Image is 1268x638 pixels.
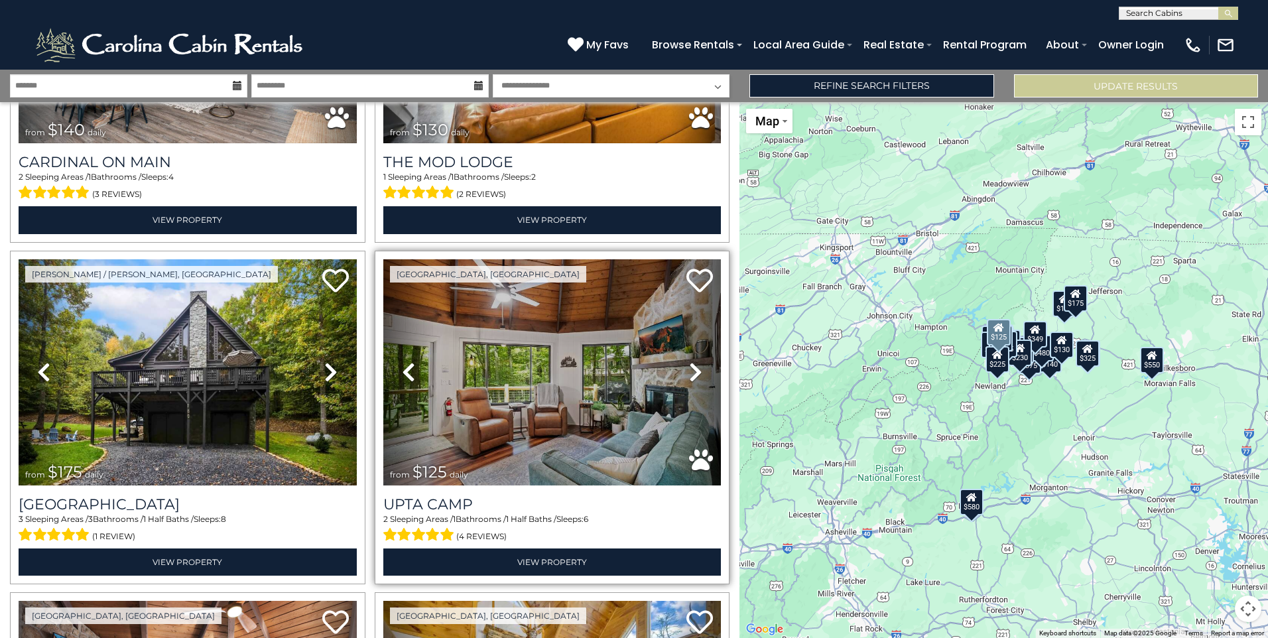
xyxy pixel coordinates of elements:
[221,514,226,524] span: 8
[412,462,447,481] span: $125
[743,621,787,638] img: Google
[1235,596,1261,622] button: Map camera controls
[390,470,410,479] span: from
[936,33,1033,56] a: Rental Program
[390,266,586,283] a: [GEOGRAPHIC_DATA], [GEOGRAPHIC_DATA]
[450,470,468,479] span: daily
[1076,340,1100,367] div: $297
[586,36,629,53] span: My Favs
[531,172,536,182] span: 2
[19,548,357,576] a: View Property
[19,513,357,545] div: Sleeping Areas / Bathrooms / Sleeps:
[584,514,588,524] span: 6
[1184,36,1202,54] img: phone-regular-white.png
[1007,340,1031,366] div: $230
[322,267,349,296] a: Add to favorites
[88,514,93,524] span: 3
[85,470,103,479] span: daily
[19,171,357,203] div: Sleeping Areas / Bathrooms / Sleeps:
[1029,335,1053,361] div: $480
[1039,33,1086,56] a: About
[390,607,586,624] a: [GEOGRAPHIC_DATA], [GEOGRAPHIC_DATA]
[383,206,722,233] a: View Property
[857,33,930,56] a: Real Estate
[985,346,1009,373] div: $225
[686,609,713,637] a: Add to favorites
[19,514,23,524] span: 3
[19,495,357,513] a: [GEOGRAPHIC_DATA]
[33,25,308,65] img: White-1-2.png
[25,127,45,137] span: from
[981,332,1005,358] div: $230
[1052,290,1076,317] div: $175
[1039,629,1096,638] button: Keyboard shortcuts
[383,548,722,576] a: View Property
[383,172,386,182] span: 1
[1140,347,1164,373] div: $550
[143,514,194,524] span: 1 Half Baths /
[645,33,741,56] a: Browse Rentals
[743,621,787,638] a: Open this area in Google Maps (opens a new window)
[19,206,357,233] a: View Property
[19,259,357,485] img: thumbnail_167346085.jpeg
[453,514,456,524] span: 1
[383,514,388,524] span: 2
[383,513,722,545] div: Sleeping Areas / Bathrooms / Sleeps:
[383,171,722,203] div: Sleeping Areas / Bathrooms / Sleeps:
[1092,33,1171,56] a: Owner Login
[168,172,174,182] span: 4
[322,609,349,637] a: Add to favorites
[1023,321,1047,348] div: $349
[1063,285,1087,312] div: $175
[19,153,357,171] a: Cardinal On Main
[25,266,278,283] a: [PERSON_NAME] / [PERSON_NAME], [GEOGRAPHIC_DATA]
[19,495,357,513] h3: Creekside Hideaway
[25,470,45,479] span: from
[960,489,983,515] div: $580
[25,607,222,624] a: [GEOGRAPHIC_DATA], [GEOGRAPHIC_DATA]
[993,331,1017,357] div: $215
[451,127,470,137] span: daily
[92,186,142,203] span: (3 reviews)
[48,120,85,139] span: $140
[1216,36,1235,54] img: mail-regular-white.png
[1104,629,1176,637] span: Map data ©2025 Google
[1014,74,1258,97] button: Update Results
[1038,346,1062,373] div: $140
[92,528,135,545] span: (1 review)
[412,120,448,139] span: $130
[1211,629,1264,637] a: Report a map error
[749,74,993,97] a: Refine Search Filters
[451,172,454,182] span: 1
[88,127,106,137] span: daily
[383,153,722,171] a: The Mod Lodge
[48,462,82,481] span: $175
[747,33,851,56] a: Local Area Guide
[456,186,506,203] span: (2 reviews)
[1050,332,1074,358] div: $130
[456,528,507,545] span: (4 reviews)
[686,267,713,296] a: Add to favorites
[1184,629,1203,637] a: Terms
[746,109,792,133] button: Change map style
[1235,109,1261,135] button: Toggle fullscreen view
[755,114,779,128] span: Map
[19,172,23,182] span: 2
[383,495,722,513] a: Upta Camp
[383,259,722,485] img: thumbnail_167080984.jpeg
[88,172,91,182] span: 1
[987,319,1011,346] div: $125
[568,36,632,54] a: My Favs
[506,514,556,524] span: 1 Half Baths /
[390,127,410,137] span: from
[1009,337,1033,363] div: $400
[1076,340,1100,367] div: $325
